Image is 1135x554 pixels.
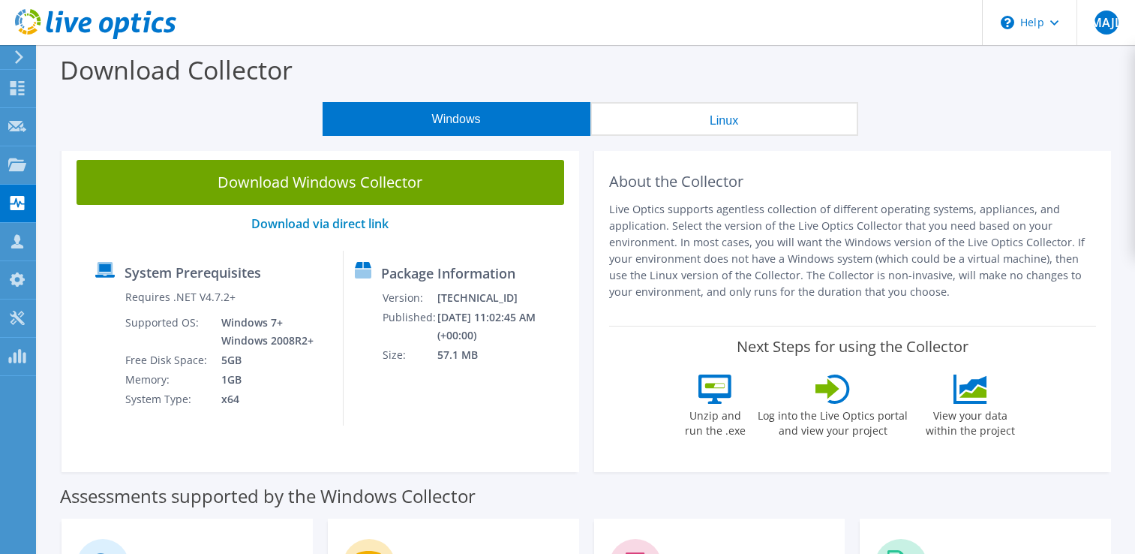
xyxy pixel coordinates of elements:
[1094,11,1118,35] span: MAJL
[251,215,389,232] a: Download via direct link
[125,370,210,390] td: Memory:
[757,404,908,438] label: Log into the Live Optics portal and view your project
[680,404,749,438] label: Unzip and run the .exe
[737,338,968,356] label: Next Steps for using the Collector
[323,102,590,136] button: Windows
[77,160,564,205] a: Download Windows Collector
[609,173,1097,191] h2: About the Collector
[437,288,572,308] td: [TECHNICAL_ID]
[382,288,437,308] td: Version:
[210,313,317,351] td: Windows 7+ Windows 2008R2+
[210,390,317,409] td: x64
[125,351,210,370] td: Free Disk Space:
[437,308,572,345] td: [DATE] 11:02:45 AM (+00:00)
[382,308,437,345] td: Published:
[60,53,293,87] label: Download Collector
[125,265,261,280] label: System Prerequisites
[916,404,1024,438] label: View your data within the project
[125,390,210,409] td: System Type:
[210,351,317,370] td: 5GB
[382,345,437,365] td: Size:
[1001,16,1014,29] svg: \n
[609,201,1097,300] p: Live Optics supports agentless collection of different operating systems, appliances, and applica...
[125,313,210,351] td: Supported OS:
[590,102,858,136] button: Linux
[437,345,572,365] td: 57.1 MB
[381,266,515,281] label: Package Information
[210,370,317,390] td: 1GB
[125,290,236,305] label: Requires .NET V4.7.2+
[60,489,476,504] label: Assessments supported by the Windows Collector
